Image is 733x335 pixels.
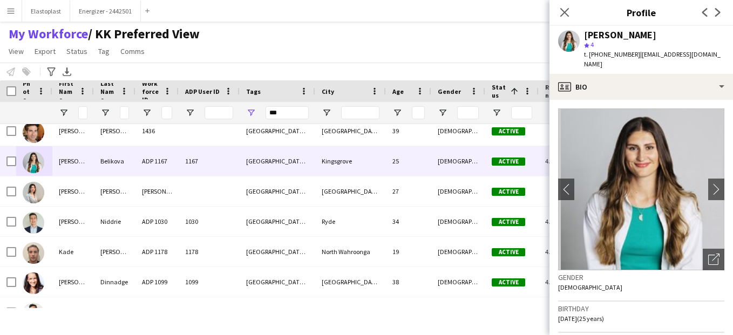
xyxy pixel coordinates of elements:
[185,108,195,118] button: Open Filter Menu
[120,106,129,119] input: Last Name Filter Input
[4,44,28,58] a: View
[240,116,315,146] div: [GEOGRAPHIC_DATA], [GEOGRAPHIC_DATA]
[392,108,402,118] button: Open Filter Menu
[549,74,733,100] div: Bio
[246,87,261,95] span: Tags
[59,108,69,118] button: Open Filter Menu
[205,106,233,119] input: ADP User ID Filter Input
[23,212,44,234] img: Justin Niddrie
[23,303,44,324] img: Karl Coulthard
[94,176,135,206] div: [PERSON_NAME]
[246,108,256,118] button: Open Filter Menu
[52,237,94,266] div: Kade
[94,207,135,236] div: Niddrie
[558,315,604,323] span: [DATE] (25 years)
[9,26,88,42] a: My Workforce
[492,83,506,99] span: Status
[386,237,431,266] div: 19
[315,207,386,236] div: Ryde
[386,146,431,176] div: 25
[558,283,622,291] span: [DEMOGRAPHIC_DATA]
[431,116,485,146] div: [DEMOGRAPHIC_DATA]
[315,176,386,206] div: [GEOGRAPHIC_DATA]
[23,121,44,143] img: Juan Montes
[135,176,179,206] div: [PERSON_NAME]
[386,207,431,236] div: 34
[438,87,461,95] span: Gender
[70,1,141,22] button: Energizer - 2442501
[94,237,135,266] div: [PERSON_NAME]
[584,50,640,58] span: t. [PHONE_NUMBER]
[584,30,656,40] div: [PERSON_NAME]
[135,237,179,266] div: ADP 1178
[431,146,485,176] div: [DEMOGRAPHIC_DATA]
[341,106,379,119] input: City Filter Input
[315,267,386,297] div: [GEOGRAPHIC_DATA]
[492,248,525,256] span: Active
[185,217,198,225] span: 1030
[438,108,447,118] button: Open Filter Menu
[539,297,580,327] div: 4.0
[584,50,721,68] span: | [EMAIL_ADDRESS][DOMAIN_NAME]
[120,46,145,56] span: Comms
[52,207,94,236] div: [PERSON_NAME]
[135,267,179,297] div: ADP 1099
[185,278,198,286] span: 1099
[116,44,149,58] a: Comms
[135,207,179,236] div: ADP 1030
[539,267,580,297] div: 4.0
[66,46,87,56] span: Status
[52,116,94,146] div: [PERSON_NAME]
[492,127,525,135] span: Active
[52,146,94,176] div: [PERSON_NAME]
[52,297,94,327] div: [PERSON_NAME]
[22,1,70,22] button: Elastoplast
[161,106,172,119] input: Workforce ID Filter Input
[322,87,334,95] span: City
[60,65,73,78] app-action-btn: Export XLSX
[386,297,431,327] div: 30
[100,79,116,104] span: Last Name
[94,44,114,58] a: Tag
[135,297,179,327] div: ADP 1179
[240,207,315,236] div: [GEOGRAPHIC_DATA], [GEOGRAPHIC_DATA]
[392,87,404,95] span: Age
[142,79,159,104] span: Workforce ID
[431,237,485,266] div: [DEMOGRAPHIC_DATA]
[386,176,431,206] div: 27
[45,65,58,78] app-action-btn: Advanced filters
[558,304,724,313] h3: Birthday
[315,146,386,176] div: Kingsgrove
[100,108,110,118] button: Open Filter Menu
[457,106,479,119] input: Gender Filter Input
[23,79,33,104] span: Photo
[492,278,525,286] span: Active
[545,83,560,99] span: Rating
[142,108,152,118] button: Open Filter Menu
[52,176,94,206] div: [PERSON_NAME]
[431,267,485,297] div: [DEMOGRAPHIC_DATA]
[492,158,525,166] span: Active
[558,272,724,282] h3: Gender
[431,176,485,206] div: [DEMOGRAPHIC_DATA]
[492,108,501,118] button: Open Filter Menu
[35,46,56,56] span: Export
[185,87,220,95] span: ADP User ID
[88,26,200,42] span: KK Preferred View
[412,106,425,119] input: Age Filter Input
[78,106,87,119] input: First Name Filter Input
[539,207,580,236] div: 4.0
[322,108,331,118] button: Open Filter Menu
[539,146,580,176] div: 4.0
[135,116,179,146] div: 1436
[23,242,44,264] img: Kade Stanton
[94,267,135,297] div: Dinnadge
[94,116,135,146] div: [PERSON_NAME]
[266,106,309,119] input: Tags Filter Input
[98,46,110,56] span: Tag
[23,152,44,173] img: Julia Belikova
[511,106,532,119] input: Status Filter Input
[492,218,525,226] span: Active
[23,272,44,294] img: Kamalia Zia Dinnadge
[315,297,386,327] div: Camperdown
